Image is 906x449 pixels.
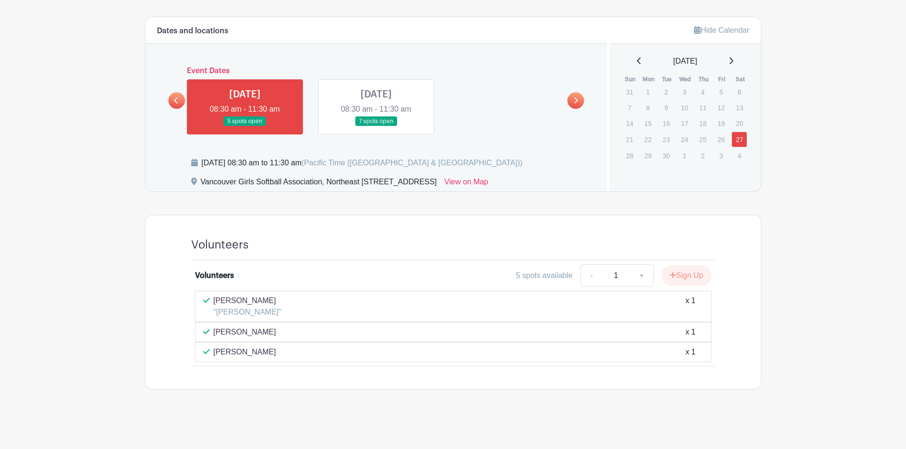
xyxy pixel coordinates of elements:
p: 7 [622,100,637,115]
p: "[PERSON_NAME]" [214,306,282,318]
p: 30 [658,148,674,163]
p: 26 [713,132,729,147]
p: [PERSON_NAME] [214,326,276,338]
div: 5 spots available [516,270,573,281]
p: 29 [640,148,656,163]
p: 24 [677,132,692,147]
p: 18 [695,116,711,131]
p: 5 [713,85,729,99]
th: Thu [694,75,713,84]
div: Volunteers [195,270,234,281]
p: 25 [695,132,711,147]
h4: Volunteers [191,238,249,252]
p: 4 [695,85,711,99]
th: Sat [731,75,750,84]
div: Vancouver Girls Softball Association, Northeast [STREET_ADDRESS] [201,176,437,191]
p: [PERSON_NAME] [214,295,282,306]
p: 4 [731,148,747,163]
p: 14 [622,116,637,131]
p: 1 [640,85,656,99]
th: Tue [658,75,676,84]
p: 9 [658,100,674,115]
p: 3 [713,148,729,163]
p: 22 [640,132,656,147]
p: 6 [731,85,747,99]
p: 10 [677,100,692,115]
p: 28 [622,148,637,163]
div: x 1 [685,346,695,358]
p: 12 [713,100,729,115]
p: 16 [658,116,674,131]
p: 23 [658,132,674,147]
p: 20 [731,116,747,131]
h6: Event Dates [185,67,568,76]
h6: Dates and locations [157,27,228,36]
p: 8 [640,100,656,115]
p: 19 [713,116,729,131]
p: 15 [640,116,656,131]
p: 13 [731,100,747,115]
p: 31 [622,85,637,99]
p: 2 [658,85,674,99]
p: [PERSON_NAME] [214,346,276,358]
p: 11 [695,100,711,115]
th: Fri [713,75,731,84]
span: (Pacific Time ([GEOGRAPHIC_DATA] & [GEOGRAPHIC_DATA])) [302,159,523,167]
a: Hide Calendar [694,26,749,34]
a: - [580,264,602,287]
p: 21 [622,132,637,147]
a: View on Map [444,176,488,191]
div: x 1 [685,295,695,318]
th: Wed [676,75,695,84]
a: + [630,264,653,287]
p: 3 [677,85,692,99]
p: 2 [695,148,711,163]
th: Sun [621,75,640,84]
p: 1 [677,148,692,163]
div: [DATE] 08:30 am to 11:30 am [202,157,523,169]
span: [DATE] [673,56,697,67]
div: x 1 [685,326,695,338]
p: 17 [677,116,692,131]
a: 27 [731,132,747,147]
button: Sign Up [662,266,711,286]
th: Mon [640,75,658,84]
